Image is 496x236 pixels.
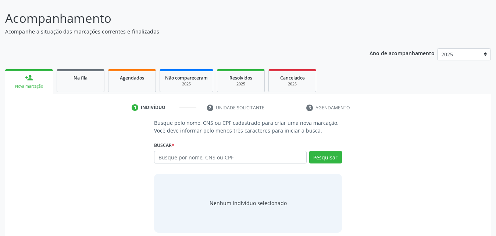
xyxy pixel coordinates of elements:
div: 2025 [165,81,208,87]
p: Busque pelo nome, CNS ou CPF cadastrado para criar uma nova marcação. Você deve informar pelo men... [154,119,342,134]
div: Indivíduo [141,104,165,111]
div: 2025 [222,81,259,87]
span: Resolvidos [229,75,252,81]
span: Na fila [74,75,88,81]
p: Acompanhe a situação das marcações correntes e finalizadas [5,28,345,35]
p: Acompanhamento [5,9,345,28]
span: Não compareceram [165,75,208,81]
div: Nenhum indivíduo selecionado [210,199,287,207]
div: person_add [25,74,33,82]
span: Cancelados [280,75,305,81]
div: 1 [132,104,138,111]
div: Nova marcação [10,84,48,89]
span: Agendados [120,75,144,81]
label: Buscar [154,140,174,151]
p: Ano de acompanhamento [370,48,435,57]
button: Pesquisar [309,151,342,163]
input: Busque por nome, CNS ou CPF [154,151,307,163]
div: 2025 [274,81,311,87]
